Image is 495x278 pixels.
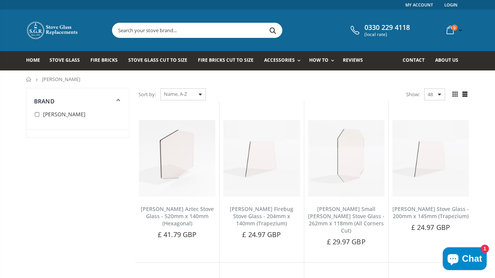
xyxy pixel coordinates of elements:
span: About us [435,57,458,63]
a: Reviews [343,51,369,70]
a: About us [435,51,464,70]
img: Dowling Firebug (Shaped) Stove Glass [223,120,300,197]
span: Grid view [451,90,459,98]
span: £ 24.97 GBP [411,223,450,232]
span: Stove Glass [50,57,80,63]
a: 0330 229 4118 (local rate) [349,23,410,37]
span: Home [26,57,40,63]
inbox-online-store-chat: Shopify online store chat [441,247,489,272]
span: £ 41.79 GBP [158,230,196,239]
a: Accessories [264,51,304,70]
a: [PERSON_NAME] Aztec Stove Glass - 520mm x 140mm (Hexagonal) [141,205,214,227]
span: How To [309,57,328,63]
span: Show: [406,88,420,100]
a: [PERSON_NAME] Small [PERSON_NAME] Stove Glass - 262mm x 118mm (All Corners Cut) [308,205,384,234]
a: Fire Bricks Cut To Size [198,51,259,70]
a: Home [26,77,32,82]
span: Reviews [343,57,363,63]
img: Stove Glass Replacement [26,21,79,40]
span: Fire Bricks [90,57,118,63]
span: £ 29.97 GBP [327,237,366,246]
span: [PERSON_NAME] [43,111,86,118]
a: How To [309,51,338,70]
input: Search your stove brand... [112,23,367,37]
span: Sort by: [139,88,156,101]
span: Accessories [264,57,295,63]
span: Brand [34,97,54,105]
img: Dowling Stove Glass [392,120,469,197]
span: 0 [451,25,458,31]
a: Stove Glass Cut To Size [128,51,193,70]
a: [PERSON_NAME] Stove Glass - 200mm x 145mm (Trapezium) [392,205,469,220]
span: Stove Glass Cut To Size [128,57,187,63]
a: Stove Glass [50,51,86,70]
span: (local rate) [364,32,410,37]
span: Contact [403,57,425,63]
a: Fire Bricks [90,51,123,70]
a: Contact [403,51,430,70]
span: [PERSON_NAME] [42,76,80,83]
span: List view [461,90,469,98]
img: Dowling Small Dowling stove glass [308,120,384,197]
a: [PERSON_NAME] Firebug Stove Glass - 204mm x 140mm (Trapezium) [230,205,293,227]
button: Search [264,23,281,37]
a: 0 [444,23,464,37]
span: Fire Bricks Cut To Size [198,57,254,63]
img: Dowling Aztec Stove Glass [139,120,215,197]
a: Home [26,51,46,70]
span: £ 24.97 GBP [242,230,281,239]
span: 0330 229 4118 [364,23,410,32]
